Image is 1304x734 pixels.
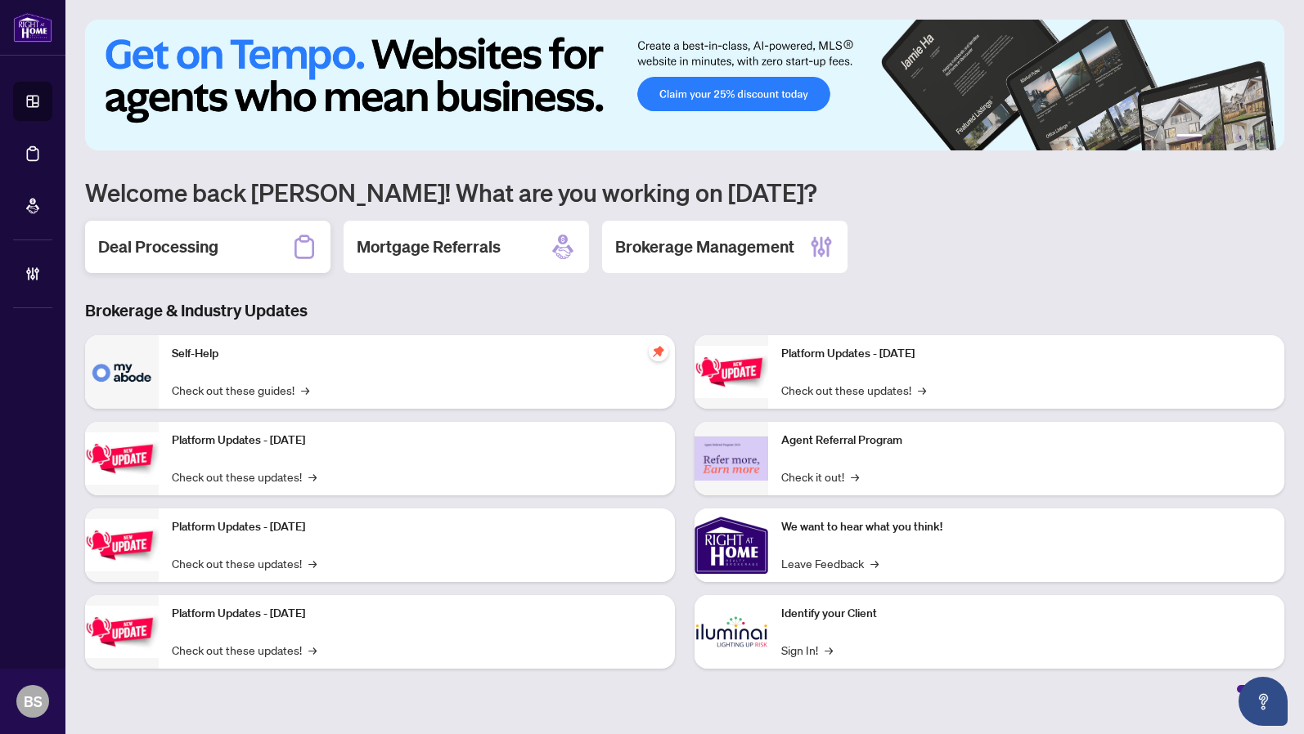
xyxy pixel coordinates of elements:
span: → [918,381,926,399]
a: Check out these updates!→ [172,468,317,486]
span: → [825,641,833,659]
button: 5 [1248,134,1255,141]
a: Check out these updates!→ [172,554,317,572]
h2: Deal Processing [98,235,218,258]
span: → [870,554,879,572]
button: Open asap [1239,677,1288,726]
a: Check out these updates!→ [172,641,317,659]
button: 4 [1235,134,1242,141]
span: BS [24,690,43,713]
span: pushpin [649,342,668,361]
button: 1 [1176,134,1203,141]
img: Slide 0 [85,20,1284,150]
h3: Brokerage & Industry Updates [85,299,1284,322]
img: Identify your Client [695,595,768,669]
button: 3 [1222,134,1229,141]
p: Platform Updates - [DATE] [172,518,662,536]
img: Platform Updates - September 16, 2025 [85,432,159,484]
p: Self-Help [172,345,662,363]
span: → [308,554,317,572]
img: Platform Updates - July 21, 2025 [85,519,159,571]
p: Platform Updates - [DATE] [781,345,1271,363]
h2: Mortgage Referrals [357,235,501,258]
img: Self-Help [85,335,159,409]
p: Platform Updates - [DATE] [172,605,662,623]
img: Platform Updates - July 8, 2025 [85,606,159,657]
span: → [851,468,859,486]
a: Leave Feedback→ [781,554,879,572]
h2: Brokerage Management [615,235,794,258]
button: 6 [1261,134,1268,141]
button: 2 [1209,134,1216,141]
span: → [308,641,317,659]
a: Check out these guides!→ [172,381,309,399]
img: Agent Referral Program [695,436,768,481]
img: We want to hear what you think! [695,508,768,582]
img: Platform Updates - June 23, 2025 [695,346,768,397]
p: We want to hear what you think! [781,518,1271,536]
p: Identify your Client [781,605,1271,623]
h1: Welcome back [PERSON_NAME]! What are you working on [DATE]? [85,177,1284,208]
p: Agent Referral Program [781,432,1271,450]
a: Sign In!→ [781,641,833,659]
span: → [308,468,317,486]
span: → [301,381,309,399]
a: Check it out!→ [781,468,859,486]
a: Check out these updates!→ [781,381,926,399]
p: Platform Updates - [DATE] [172,432,662,450]
img: logo [13,12,52,43]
